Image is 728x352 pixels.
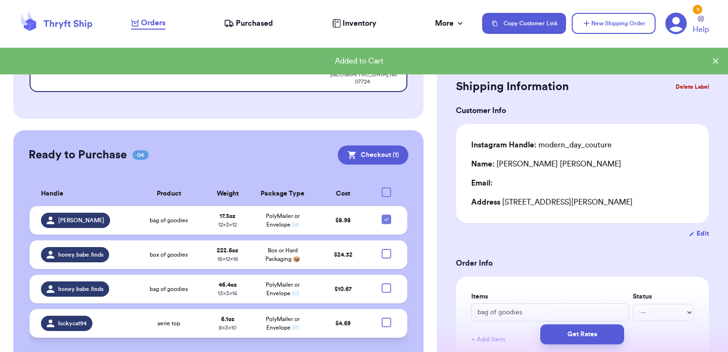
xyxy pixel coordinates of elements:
[132,182,205,206] th: Product
[157,320,180,327] span: aerie top
[689,229,709,238] button: Edit
[672,76,713,97] button: Delete Label
[316,182,371,206] th: Cost
[236,18,273,29] span: Purchased
[218,290,237,296] span: 13 x 3 x 16
[471,179,493,187] span: Email:
[338,145,408,165] button: Checkout (1)
[150,285,188,293] span: bag of goodies
[41,189,63,199] span: Handle
[471,141,536,149] span: Instagram Handle:
[217,248,238,253] strong: 222.6 oz
[224,18,273,29] a: Purchased
[456,105,709,116] h3: Customer Info
[471,198,500,206] span: Address
[218,222,237,228] span: 12 x 3 x 12
[471,197,694,208] div: [STREET_ADDRESS][PERSON_NAME]
[334,252,353,258] span: $ 24.32
[205,182,249,206] th: Weight
[471,139,612,151] div: modern_day_couture
[217,256,238,262] span: 16 x 12 x 16
[693,16,709,35] a: Help
[58,320,87,327] span: luckycat94
[58,217,104,224] span: [PERSON_NAME]
[332,18,376,29] a: Inventory
[335,321,351,326] span: $ 4.69
[665,12,687,34] a: 3
[540,324,624,344] button: Get Rates
[131,17,165,30] a: Orders
[29,147,127,163] h2: Ready to Purchase
[150,217,188,224] span: bag of goodies
[471,160,495,168] span: Name:
[471,158,621,170] div: [PERSON_NAME] [PERSON_NAME]
[435,18,465,29] div: More
[266,282,300,296] span: PolyMailer or Envelope ✉️
[265,248,300,262] span: Box or Hard Packaging 📦
[221,316,234,322] strong: 6.1 oz
[132,150,149,160] span: 04
[471,292,629,301] label: Items
[334,286,352,292] span: $ 10.67
[633,292,694,301] label: Status
[266,213,300,228] span: PolyMailer or Envelope ✉️
[335,217,351,223] span: $ 8.98
[456,258,709,269] h3: Order Info
[572,13,656,34] button: New Shipping Order
[220,213,235,219] strong: 17.3 oz
[693,24,709,35] span: Help
[58,285,103,293] span: honey.babe.finds
[693,5,702,14] div: 3
[150,251,188,259] span: box of goodies
[482,13,566,34] button: Copy Customer Link
[58,251,103,259] span: honey.babe.finds
[343,18,376,29] span: Inventory
[266,316,300,331] span: PolyMailer or Envelope ✉️
[141,17,165,29] span: Orders
[456,79,569,94] h2: Shipping Information
[8,55,711,67] div: Added to Cart
[219,325,236,331] span: 8 x 3 x 10
[250,182,316,206] th: Package Type
[219,282,237,288] strong: 46.4 oz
